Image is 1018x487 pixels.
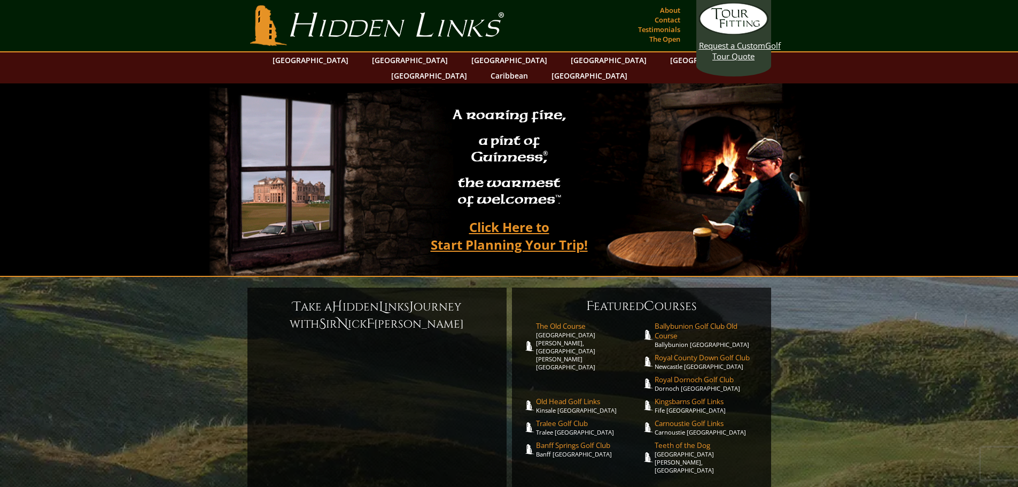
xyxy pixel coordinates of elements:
[536,419,642,436] a: Tralee Golf ClubTralee [GEOGRAPHIC_DATA]
[446,102,573,214] h2: A roaring fire, a pint of Guinness , the warmest of welcomes™.
[536,419,642,428] span: Tralee Golf Club
[536,397,642,414] a: Old Head Golf LinksKinsale [GEOGRAPHIC_DATA]
[657,3,683,18] a: About
[635,22,683,37] a: Testimonials
[546,68,633,83] a: [GEOGRAPHIC_DATA]
[536,440,642,450] span: Banff Springs Golf Club
[267,52,354,68] a: [GEOGRAPHIC_DATA]
[466,52,553,68] a: [GEOGRAPHIC_DATA]
[652,12,683,27] a: Contact
[536,321,642,331] span: The Old Course
[655,353,760,370] a: Royal County Down Golf ClubNewcastle [GEOGRAPHIC_DATA]
[665,52,751,68] a: [GEOGRAPHIC_DATA]
[258,298,496,333] h6: ake a idden inks ourney with ir ick [PERSON_NAME]
[655,440,760,450] span: Teeth of the Dog
[367,315,374,333] span: F
[319,315,326,333] span: S
[420,214,599,257] a: Click Here toStart Planning Your Trip!
[655,397,760,414] a: Kingsbarns Golf LinksFife [GEOGRAPHIC_DATA]
[367,52,453,68] a: [GEOGRAPHIC_DATA]
[536,440,642,458] a: Banff Springs Golf ClubBanff [GEOGRAPHIC_DATA]
[379,298,384,315] span: L
[655,397,760,406] span: Kingsbarns Golf Links
[699,40,765,51] span: Request a Custom
[337,315,348,333] span: N
[523,298,760,315] h6: eatured ourses
[655,419,760,428] span: Carnoustie Golf Links
[536,321,642,371] a: The Old Course[GEOGRAPHIC_DATA][PERSON_NAME], [GEOGRAPHIC_DATA][PERSON_NAME] [GEOGRAPHIC_DATA]
[386,68,472,83] a: [GEOGRAPHIC_DATA]
[655,375,760,384] span: Royal Dornoch Golf Club
[644,298,655,315] span: C
[485,68,533,83] a: Caribbean
[409,298,414,315] span: J
[655,353,760,362] span: Royal County Down Golf Club
[655,419,760,436] a: Carnoustie Golf LinksCarnoustie [GEOGRAPHIC_DATA]
[536,397,642,406] span: Old Head Golf Links
[565,52,652,68] a: [GEOGRAPHIC_DATA]
[655,375,760,392] a: Royal Dornoch Golf ClubDornoch [GEOGRAPHIC_DATA]
[655,321,760,349] a: Ballybunion Golf Club Old CourseBallybunion [GEOGRAPHIC_DATA]
[293,298,301,315] span: T
[332,298,343,315] span: H
[699,3,768,61] a: Request a CustomGolf Tour Quote
[655,321,760,341] span: Ballybunion Golf Club Old Course
[586,298,594,315] span: F
[647,32,683,47] a: The Open
[655,440,760,474] a: Teeth of the Dog[GEOGRAPHIC_DATA][PERSON_NAME], [GEOGRAPHIC_DATA]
